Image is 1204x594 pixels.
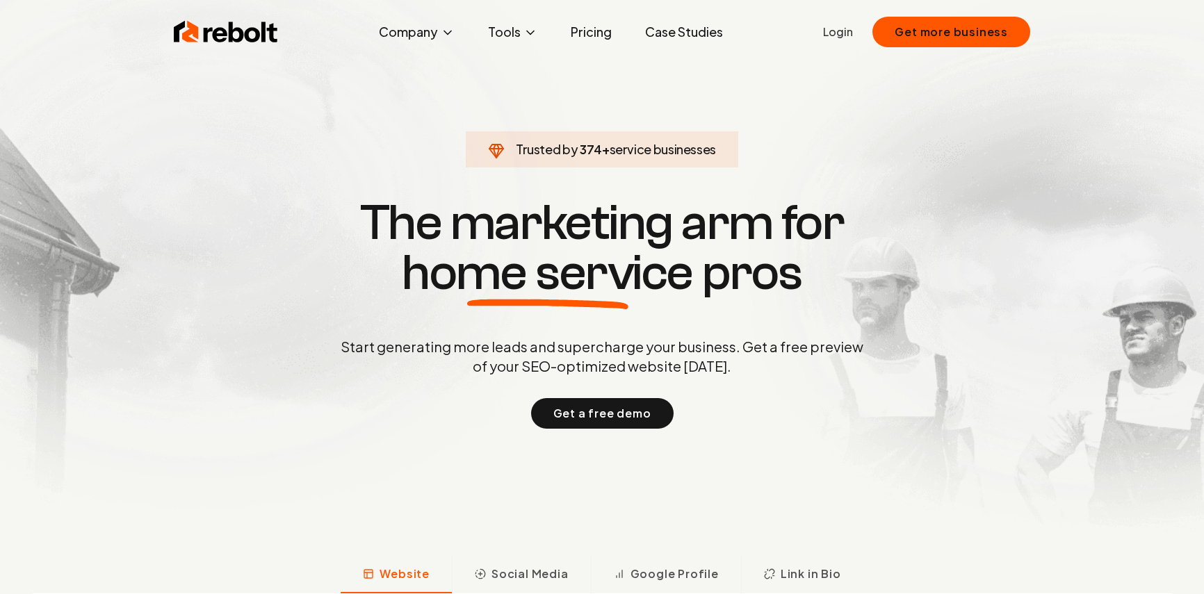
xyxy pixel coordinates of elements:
span: Social Media [491,566,569,582]
p: Start generating more leads and supercharge your business. Get a free preview of your SEO-optimiz... [338,337,866,376]
img: Rebolt Logo [174,18,278,46]
button: Company [368,18,466,46]
a: Login [823,24,853,40]
a: Case Studies [634,18,734,46]
button: Get a free demo [531,398,674,429]
a: Pricing [560,18,623,46]
button: Get more business [872,17,1030,47]
span: Website [380,566,430,582]
button: Link in Bio [741,557,863,593]
button: Tools [477,18,548,46]
span: service businesses [610,141,717,157]
button: Social Media [452,557,591,593]
button: Google Profile [591,557,741,593]
span: Link in Bio [781,566,841,582]
span: Trusted by [516,141,578,157]
h1: The marketing arm for pros [268,198,936,298]
span: + [602,141,610,157]
button: Website [341,557,452,593]
span: 374 [580,140,602,159]
span: home service [402,248,693,298]
span: Google Profile [631,566,719,582]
